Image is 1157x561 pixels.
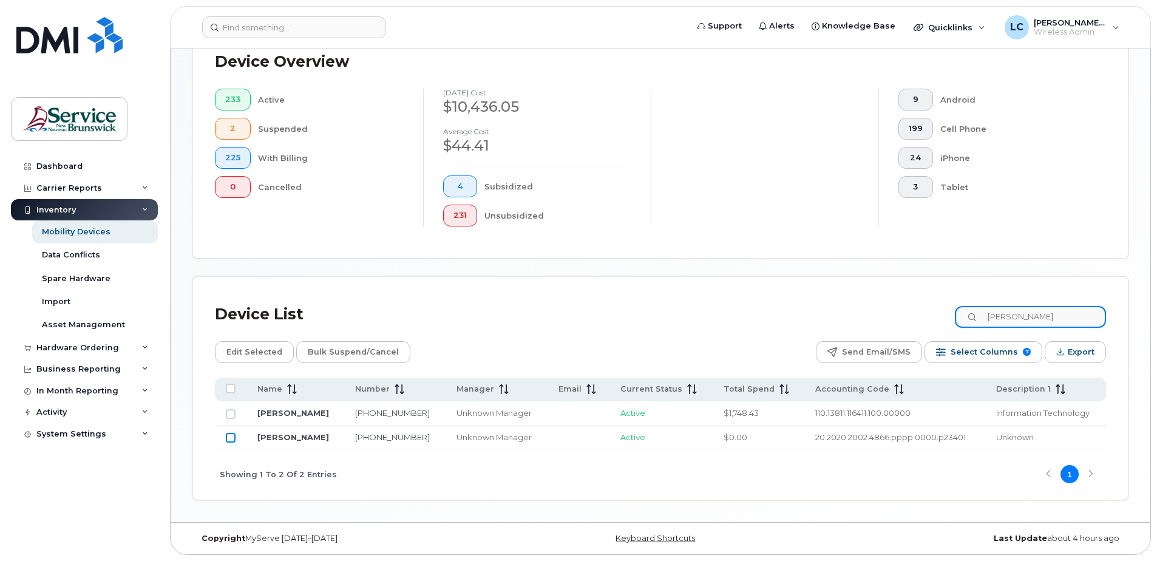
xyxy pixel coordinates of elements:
span: $1,748.43 [724,408,759,418]
span: 7 [1023,348,1031,356]
span: 225 [225,153,240,163]
a: [PHONE_NUMBER] [355,408,430,418]
div: $10,436.05 [443,97,631,117]
input: Search Device List ... [955,306,1106,328]
button: Page 1 [1060,465,1079,483]
h4: Average cost [443,127,631,135]
a: Knowledge Base [803,14,904,38]
span: Current Status [620,384,682,395]
div: Tablet [940,176,1087,198]
span: Alerts [769,20,795,32]
div: MyServe [DATE]–[DATE] [192,534,504,543]
span: Total Spend [724,384,775,395]
div: Suspended [258,118,404,140]
div: Device Overview [215,46,349,78]
button: 4 [443,175,477,197]
span: Email [558,384,582,395]
span: [PERSON_NAME] (EECD/EDPE) [1034,18,1107,27]
span: 9 [909,95,923,104]
button: 231 [443,205,477,226]
a: [PHONE_NUMBER] [355,432,430,442]
button: 24 [898,147,933,169]
a: Keyboard Shortcuts [616,534,695,543]
span: 3 [909,182,923,192]
span: $0.00 [724,432,747,442]
span: Select Columns [951,343,1018,361]
button: Send Email/SMS [816,341,922,363]
span: Support [708,20,742,32]
strong: Copyright [202,534,245,543]
span: 231 [453,211,467,220]
button: Bulk Suspend/Cancel [296,341,410,363]
span: Knowledge Base [822,20,895,32]
span: Description 1 [996,384,1051,395]
div: Cell Phone [940,118,1087,140]
button: Edit Selected [215,341,294,363]
div: $44.41 [443,135,631,156]
div: about 4 hours ago [816,534,1128,543]
span: 24 [909,153,923,163]
span: Active [620,432,645,442]
div: Cancelled [258,176,404,198]
span: Active [620,408,645,418]
button: 2 [215,118,251,140]
span: Wireless Admin [1034,27,1107,37]
span: Information Technology [996,408,1090,418]
span: Export [1068,343,1094,361]
button: 199 [898,118,933,140]
span: 0 [225,182,240,192]
span: 199 [909,124,923,134]
span: 110.13811.116411.100.00000 [815,408,911,418]
a: [PERSON_NAME] [257,408,329,418]
button: 233 [215,89,251,110]
div: With Billing [258,147,404,169]
span: Bulk Suspend/Cancel [308,343,399,361]
input: Find something... [202,16,386,38]
span: 20.2020.2002.4866.pppp.0000.p23401 [815,432,966,442]
div: Unknown Manager [456,432,537,443]
div: Unsubsidized [484,205,632,226]
button: 9 [898,89,933,110]
div: Lenentine, Carrie (EECD/EDPE) [996,15,1128,39]
strong: Last Update [994,534,1047,543]
button: 225 [215,147,251,169]
div: Subsidized [484,175,632,197]
span: Quicklinks [928,22,972,32]
div: Device List [215,299,304,330]
div: Quicklinks [905,15,994,39]
span: 2 [225,124,240,134]
a: Alerts [750,14,803,38]
button: Export [1045,341,1106,363]
a: Support [689,14,750,38]
button: 3 [898,176,933,198]
div: Active [258,89,404,110]
span: 233 [225,95,240,104]
span: Manager [456,384,494,395]
span: Name [257,384,282,395]
div: Unknown Manager [456,407,537,419]
span: Showing 1 To 2 Of 2 Entries [220,465,337,483]
div: Android [940,89,1087,110]
h4: [DATE] cost [443,89,631,97]
span: Unknown [996,432,1034,442]
span: Accounting Code [815,384,889,395]
span: 4 [453,182,467,191]
span: Send Email/SMS [842,343,911,361]
button: 0 [215,176,251,198]
a: [PERSON_NAME] [257,432,329,442]
span: Edit Selected [226,343,282,361]
span: Number [355,384,390,395]
span: LC [1010,20,1023,35]
div: iPhone [940,147,1087,169]
button: Select Columns 7 [925,341,1042,363]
